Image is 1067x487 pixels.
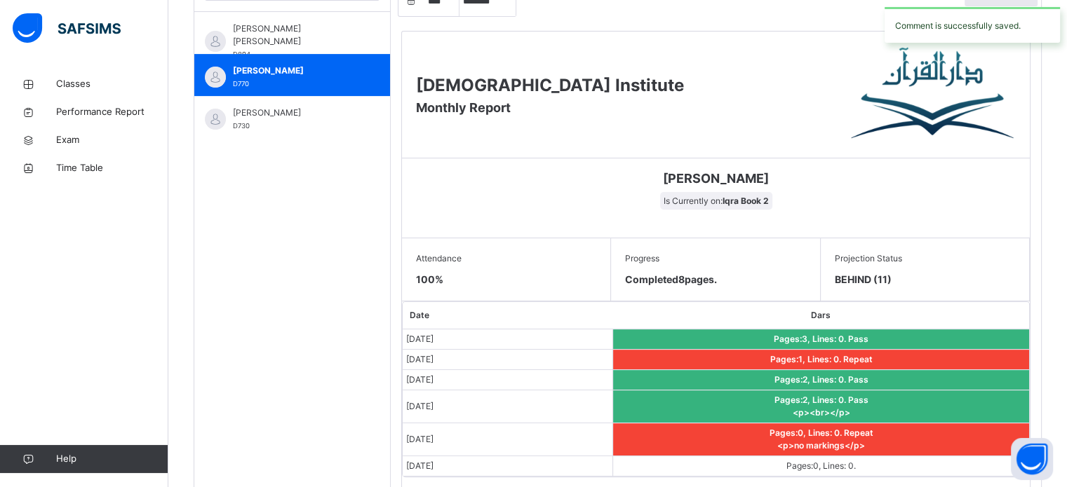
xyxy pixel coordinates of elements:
span: Pages: 1 , Lines: 0 . [770,354,843,364]
span: Pass [848,334,868,344]
span: Is Currently on: [660,192,772,210]
span: <p>no markings</p> [777,440,865,451]
span: Completed 8 pages. [625,273,717,285]
span: [DATE] [406,354,434,364]
span: [DATE] [406,434,434,444]
img: default.svg [205,109,226,130]
span: 100 % [416,273,443,285]
span: [DATE] [406,460,434,471]
b: Iqra Book 2 [723,196,769,206]
span: Exam [56,133,168,147]
span: [DATE] [406,334,434,344]
span: Pages: 2 , Lines: 0 . [774,374,848,385]
span: [PERSON_NAME] [412,169,1019,188]
span: Performance Report [56,105,168,119]
span: Pages: 0 , Lines: 0 . [786,460,856,471]
span: Pages: 3 , Lines: 0 . [774,334,848,344]
span: [PERSON_NAME] [233,107,358,119]
th: Dars [613,302,1029,329]
span: [PERSON_NAME] [PERSON_NAME] [233,22,358,48]
span: [DATE] [406,374,434,385]
img: safsims [13,13,121,43]
span: Pass [848,395,868,405]
span: Pages: 2 , Lines: 0 . [774,395,848,405]
img: default.svg [205,31,226,52]
span: BEHIND (11) [835,272,1015,287]
span: Pages: 0 , Lines: 0 . [770,427,844,438]
span: Repeat [844,427,873,438]
span: Monthly Report [416,100,511,115]
span: <p><br></p> [793,407,850,418]
span: [DATE] [406,401,434,411]
span: D730 [233,122,250,130]
span: Repeat [843,354,873,364]
span: Help [56,452,168,466]
span: Pass [848,374,868,385]
button: Open asap [1011,438,1053,480]
span: D894 [233,50,250,58]
span: D770 [233,80,249,88]
span: Classes [56,77,168,91]
span: Time Table [56,161,168,175]
span: [DEMOGRAPHIC_DATA] Institute [416,75,684,95]
img: default.svg [205,67,226,88]
span: Progress [625,252,805,265]
div: Comment is successfully saved. [885,7,1060,43]
span: Date [410,310,429,320]
span: Attendance [416,252,596,265]
img: Darul Quran Institute [851,46,1016,144]
span: [PERSON_NAME] [233,64,358,77]
span: Projection Status [835,252,1015,265]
